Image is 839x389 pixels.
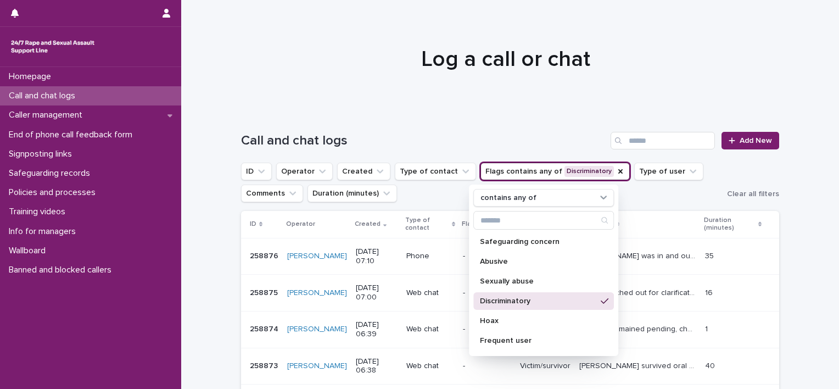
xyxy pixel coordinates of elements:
[480,238,596,246] p: Safeguarding concern
[705,286,715,298] p: 16
[356,320,398,339] p: [DATE] 06:39
[4,265,120,275] p: Banned and blocked callers
[462,218,478,230] p: Flags
[4,207,74,217] p: Training videos
[480,193,536,203] p: contains any of
[704,214,756,235] p: Duration (minutes)
[463,362,511,371] p: -
[4,91,84,101] p: Call and chat logs
[406,288,454,298] p: Web chat
[705,249,716,261] p: 35
[287,362,347,371] a: [PERSON_NAME]
[406,325,454,334] p: Web chat
[355,218,381,230] p: Created
[480,258,596,265] p: Abusive
[241,275,779,312] tr: 258875258875 [PERSON_NAME] [DATE] 07:00Web chat-Victim/survivorVisitor reached out for clarificat...
[241,311,779,348] tr: 258874258874 [PERSON_NAME] [DATE] 06:39Web chat-Hung upgreeting remained pending, chat endedgreet...
[579,286,698,298] p: Visitor reached out for clarification, consent and definitions discussed, signposted to ISVA serv...
[579,359,698,371] p: Emma survived oral rape by her partner, who was coercive. I shared RCEW web pages on consent, typ...
[241,185,303,202] button: Comments
[287,252,347,261] a: [PERSON_NAME]
[579,249,698,261] p: Caller was in and out of flashback throughout the call.
[356,284,398,302] p: [DATE] 07:00
[356,357,398,376] p: [DATE] 06:38
[480,163,630,180] button: Flags
[241,348,779,385] tr: 258873258873 [PERSON_NAME] [DATE] 06:38Web chat-Victim/survivor[PERSON_NAME] survived oral rape b...
[480,297,596,305] p: Discriminatory
[250,323,281,334] p: 258874
[4,168,99,179] p: Safeguarding records
[4,71,60,82] p: Homepage
[405,214,449,235] p: Type of contact
[727,190,779,198] span: Clear all filters
[241,163,272,180] button: ID
[337,163,390,180] button: Created
[4,110,91,120] p: Caller management
[4,130,141,140] p: End of phone call feedback form
[463,325,511,334] p: -
[4,246,54,256] p: Wallboard
[579,323,698,334] p: greeting remained pending, chat ended
[276,163,333,180] button: Operator
[307,185,397,202] button: Duration (minutes)
[250,286,280,298] p: 258875
[395,163,476,180] button: Type of contact
[480,277,596,285] p: Sexually abuse
[463,252,511,261] p: -
[723,186,779,202] button: Clear all filters
[250,249,281,261] p: 258876
[4,226,85,237] p: Info for managers
[286,218,315,230] p: Operator
[237,46,775,73] h1: Log a call or chat
[250,359,280,371] p: 258873
[4,187,104,198] p: Policies and processes
[287,288,347,298] a: [PERSON_NAME]
[611,132,715,149] input: Search
[4,149,81,159] p: Signposting links
[406,362,454,371] p: Web chat
[740,137,772,145] span: Add New
[241,238,779,275] tr: 258876258876 [PERSON_NAME] [DATE] 07:10Phone-Victim/survivor[PERSON_NAME] was in and out of flash...
[287,325,347,334] a: [PERSON_NAME]
[721,132,779,149] a: Add New
[705,323,710,334] p: 1
[241,133,606,149] h1: Call and chat logs
[705,359,717,371] p: 40
[634,163,703,180] button: Type of user
[9,36,97,58] img: rhQMoQhaT3yELyF149Cw
[473,211,614,230] div: Search
[474,212,613,229] input: Search
[250,218,256,230] p: ID
[480,337,596,344] p: Frequent user
[463,288,511,298] p: -
[480,317,596,325] p: Hoax
[520,362,570,371] p: Victim/survivor
[356,247,398,266] p: [DATE] 07:10
[406,252,454,261] p: Phone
